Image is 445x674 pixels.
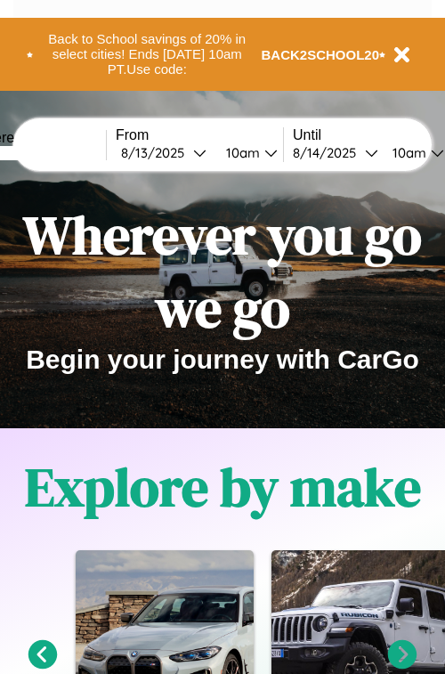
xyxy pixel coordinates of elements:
div: 8 / 13 / 2025 [121,144,193,161]
button: Back to School savings of 20% in select cities! Ends [DATE] 10am PT.Use code: [33,27,262,82]
h1: Explore by make [25,451,421,524]
div: 10am [384,144,431,161]
button: 10am [212,143,283,162]
button: 8/13/2025 [116,143,212,162]
b: BACK2SCHOOL20 [262,47,380,62]
div: 8 / 14 / 2025 [293,144,365,161]
label: From [116,127,283,143]
div: 10am [217,144,264,161]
